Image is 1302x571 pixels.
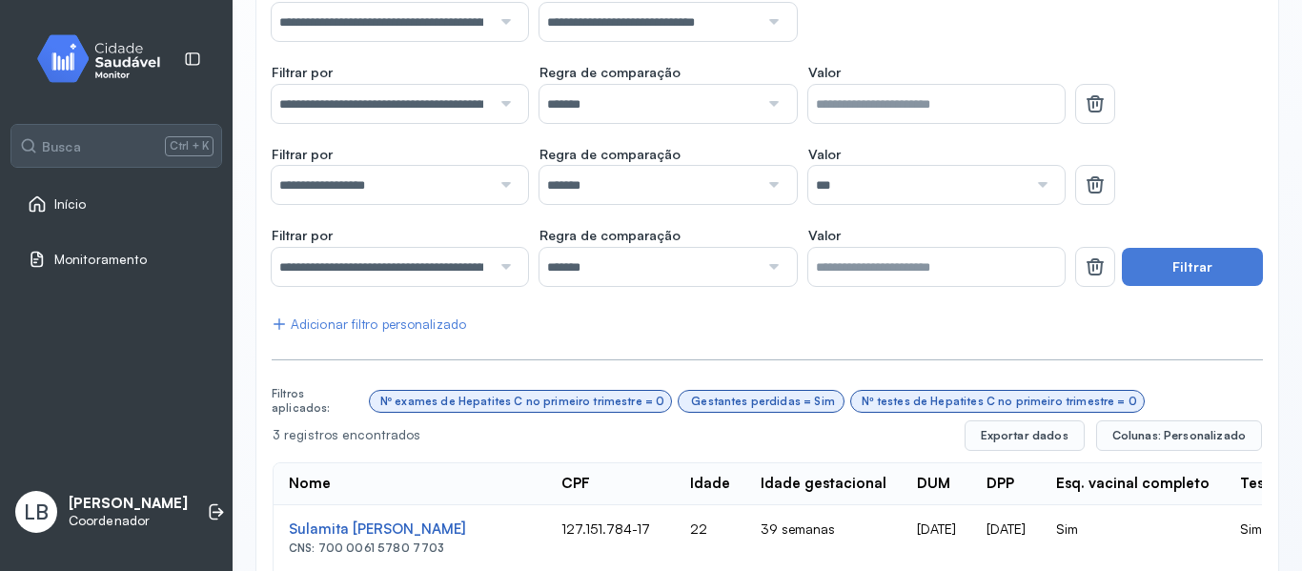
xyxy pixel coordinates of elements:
[691,395,835,408] div: Gestantes perdidas = Sim
[273,427,949,443] div: 3 registros encontrados
[54,252,147,268] span: Monitoramento
[561,475,590,493] div: CPF
[272,316,466,333] div: Adicionar filtro personalizado
[917,475,950,493] div: DUM
[20,31,192,87] img: monitor.svg
[272,64,333,81] span: Filtrar por
[539,227,681,244] span: Regra de comparação
[808,64,841,81] span: Valor
[28,194,205,214] a: Início
[761,475,886,493] div: Idade gestacional
[69,495,188,513] p: [PERSON_NAME]
[165,136,214,155] span: Ctrl + K
[808,146,841,163] span: Valor
[272,146,333,163] span: Filtrar por
[987,475,1014,493] div: DPP
[289,541,531,555] div: CNS: 700 0061 5780 7703
[24,500,49,524] span: LB
[1056,475,1210,493] div: Esq. vacinal completo
[380,395,665,408] div: Nº exames de Hepatites C no primeiro trimestre = 0
[54,196,87,213] span: Início
[539,146,681,163] span: Regra de comparação
[862,395,1137,408] div: Nº testes de Hepatites C no primeiro trimestre = 0
[1122,248,1263,286] button: Filtrar
[272,387,362,415] div: Filtros aplicados:
[1112,428,1246,443] span: Colunas: Personalizado
[289,520,531,539] div: Sulamita [PERSON_NAME]
[808,227,841,244] span: Valor
[42,138,81,155] span: Busca
[272,227,333,244] span: Filtrar por
[28,250,205,269] a: Monitoramento
[965,420,1085,451] button: Exportar dados
[289,475,331,493] div: Nome
[69,513,188,529] p: Coordenador
[690,475,730,493] div: Idade
[1096,420,1262,451] button: Colunas: Personalizado
[539,64,681,81] span: Regra de comparação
